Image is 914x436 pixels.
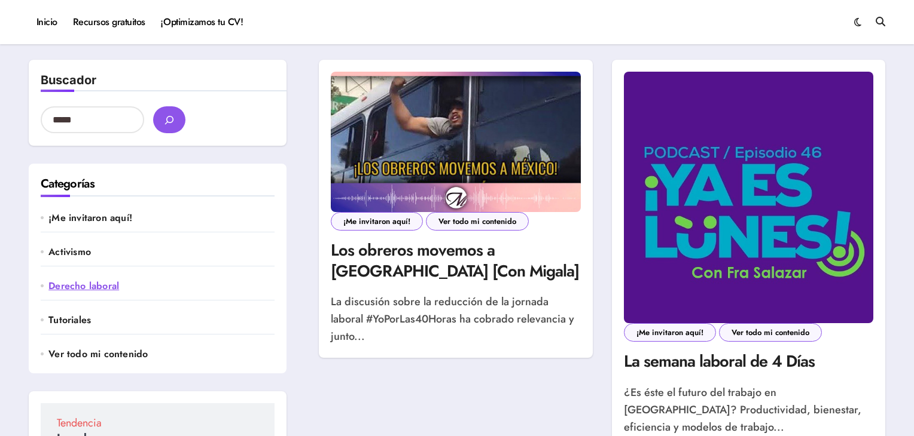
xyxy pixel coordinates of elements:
[331,293,580,346] p: La discusión sobre la reducción de la jornada laboral #YoPorLas40Horas ha cobrado relevancia y ju...
[331,212,423,231] a: ¡Me invitaron aquí!
[48,280,275,293] a: Derecho laboral
[624,349,815,373] a: La semana laboral de 4 Días
[57,417,258,428] span: Tendencia
[331,238,579,283] a: Los obreros movemos a [GEOGRAPHIC_DATA] [Con Migala]
[48,348,275,361] a: Ver todo mi contenido
[153,6,251,38] a: ¡Optimizamos tu CV!
[426,212,529,231] a: Ver todo mi contenido
[29,6,65,38] a: Inicio
[48,245,275,259] a: Activismo
[41,176,275,192] h2: Categorías
[719,323,822,342] a: Ver todo mi contenido
[624,323,716,342] a: ¡Me invitaron aquí!
[65,6,153,38] a: Recursos gratuitos
[48,314,275,327] a: Tutoriales
[41,73,96,87] label: Buscador
[48,211,275,225] a: ¡Me invitaron aquí!
[153,106,185,133] button: buscar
